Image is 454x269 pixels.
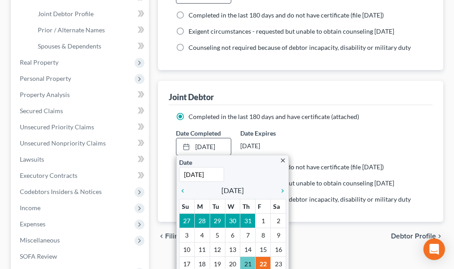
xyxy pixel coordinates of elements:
[189,44,411,51] span: Counseling not required because of debtor incapacity, disability or military duty
[271,243,286,257] td: 16
[20,220,45,228] span: Expenses
[391,233,436,240] span: Debtor Profile
[189,113,359,120] span: Completed in the last 180 days and have certificate (attached)
[256,228,271,243] td: 8
[158,233,165,240] i: chevron_left
[38,10,94,18] span: Joint Debtor Profile
[210,214,225,228] td: 29
[240,199,256,214] th: Th
[271,214,286,228] td: 2
[20,123,94,131] span: Unsecured Priority Claims
[271,228,286,243] td: 9
[256,214,271,228] td: 1
[13,168,149,184] a: Executory Contracts
[176,128,221,138] label: Date Completed
[179,199,194,214] th: Su
[20,58,58,66] span: Real Property
[165,233,221,240] span: Filing Information
[210,243,225,257] td: 12
[240,214,256,228] td: 31
[38,42,101,50] span: Spouses & Dependents
[176,138,231,155] a: [DATE]
[274,187,286,194] i: chevron_right
[13,119,149,135] a: Unsecured Priority Claims
[179,187,191,194] i: chevron_left
[225,199,240,214] th: W
[240,128,296,138] label: Date Expires
[20,139,106,147] span: Unsecured Nonpriority Claims
[158,233,221,240] button: chevron_left Filing Information
[31,38,149,54] a: Spouses & Dependents
[194,199,210,214] th: M
[221,185,244,196] span: [DATE]
[31,6,149,22] a: Joint Debtor Profile
[225,228,240,243] td: 6
[20,204,40,212] span: Income
[225,214,240,228] td: 30
[194,228,210,243] td: 4
[179,214,194,228] td: 27
[423,238,445,260] div: Open Intercom Messenger
[179,158,192,167] label: Date
[20,172,77,179] span: Executory Contracts
[189,11,384,19] span: Completed in the last 180 days and do not have certificate (file [DATE])
[13,87,149,103] a: Property Analysis
[274,185,286,196] a: chevron_right
[194,243,210,257] td: 11
[20,75,71,82] span: Personal Property
[279,157,286,164] i: close
[240,138,296,154] div: [DATE]
[225,243,240,257] td: 13
[20,236,60,244] span: Miscellaneous
[210,199,225,214] th: Tu
[189,179,394,187] span: Exigent circumstances - requested but unable to obtain counseling [DATE]
[194,214,210,228] td: 28
[179,185,191,196] a: chevron_left
[271,199,286,214] th: Sa
[279,155,286,165] a: close
[391,233,443,240] button: Debtor Profile chevron_right
[20,107,63,115] span: Secured Claims
[240,243,256,257] td: 14
[189,27,394,35] span: Exigent circumstances - requested but unable to obtain counseling [DATE]
[256,199,271,214] th: F
[20,91,70,98] span: Property Analysis
[13,248,149,265] a: SOFA Review
[210,228,225,243] td: 5
[13,151,149,168] a: Lawsuits
[256,243,271,257] td: 15
[20,252,57,260] span: SOFA Review
[179,243,194,257] td: 10
[436,233,443,240] i: chevron_right
[13,103,149,119] a: Secured Claims
[20,188,102,195] span: Codebtors Insiders & Notices
[179,167,224,182] input: 1/1/2013
[189,195,411,203] span: Counseling not required because of debtor incapacity, disability or military duty
[169,92,214,102] div: Joint Debtor
[240,228,256,243] td: 7
[179,228,194,243] td: 3
[13,135,149,151] a: Unsecured Nonpriority Claims
[38,26,105,34] span: Prior / Alternate Names
[31,22,149,38] a: Prior / Alternate Names
[20,155,44,163] span: Lawsuits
